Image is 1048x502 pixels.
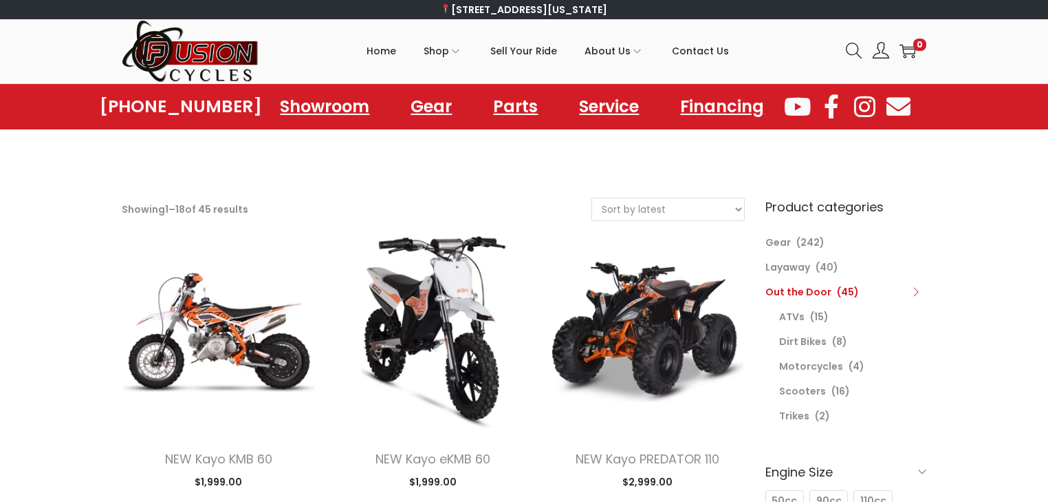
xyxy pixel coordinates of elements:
[622,475,629,489] span: $
[765,285,831,299] a: Out the Door
[367,34,396,68] span: Home
[576,450,719,468] a: NEW Kayo PREDATOR 110
[490,20,557,82] a: Sell Your Ride
[585,34,631,68] span: About Us
[815,409,830,423] span: (2)
[565,91,653,123] a: Service
[585,20,644,82] a: About Us
[779,359,843,373] a: Motorcycles
[849,359,864,373] span: (4)
[479,91,552,123] a: Parts
[765,260,810,274] a: Layaway
[375,450,490,468] a: NEW Kayo eKMB 60
[266,91,778,123] nav: Menu
[779,310,805,324] a: ATVs
[490,34,557,68] span: Sell Your Ride
[424,20,463,82] a: Shop
[779,409,809,423] a: Trikes
[796,236,825,249] span: (242)
[100,97,262,116] a: [PHONE_NUMBER]
[397,91,466,123] a: Gear
[441,4,450,14] img: 📍
[424,34,449,68] span: Shop
[592,198,744,220] select: Shop order
[816,260,838,274] span: (40)
[672,34,729,68] span: Contact Us
[666,91,778,123] a: Financing
[122,200,248,219] p: Showing – of 45 results
[765,236,791,249] a: Gear
[672,20,729,82] a: Contact Us
[195,475,201,489] span: $
[832,335,847,348] span: (8)
[765,456,926,488] h6: Engine Size
[765,198,926,216] h6: Product categories
[259,20,836,82] nav: Primary navigation
[165,202,168,216] span: 1
[175,202,185,216] span: 18
[831,384,850,398] span: (16)
[779,384,826,398] a: Scooters
[441,3,608,17] a: [STREET_ADDRESS][US_STATE]
[409,475,457,489] span: 1,999.00
[266,91,383,123] a: Showroom
[837,285,859,299] span: (45)
[810,310,829,324] span: (15)
[165,450,272,468] a: NEW Kayo KMB 60
[409,475,415,489] span: $
[195,475,242,489] span: 1,999.00
[122,19,259,83] img: Woostify retina logo
[899,43,916,59] a: 0
[779,335,827,348] a: Dirt Bikes
[622,475,673,489] span: 2,999.00
[367,20,396,82] a: Home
